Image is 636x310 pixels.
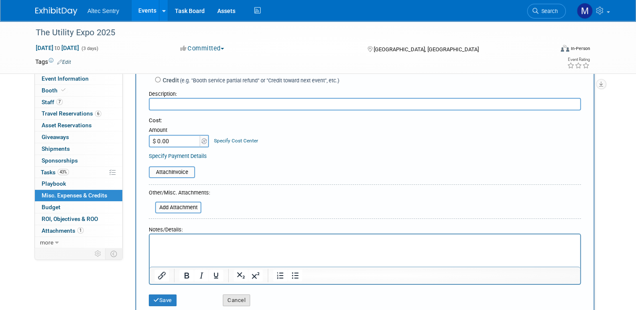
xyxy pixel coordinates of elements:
[35,190,122,201] a: Misc. Expenses & Credits
[149,294,177,306] button: Save
[42,227,84,234] span: Attachments
[149,153,207,159] a: Specify Payment Details
[35,73,122,84] a: Event Information
[374,46,479,53] span: [GEOGRAPHIC_DATA], [GEOGRAPHIC_DATA]
[179,270,194,281] button: Bold
[214,138,258,144] a: Specify Cost Center
[35,225,122,236] a: Attachments1
[577,3,593,19] img: Madison White
[61,88,66,92] i: Booth reservation complete
[149,189,210,199] div: Other/Misc. Attachments:
[35,213,122,225] a: ROI, Objectives & ROO
[567,58,590,62] div: Event Rating
[273,270,288,281] button: Numbered list
[42,110,101,117] span: Travel Reservations
[40,239,53,246] span: more
[209,270,223,281] button: Underline
[161,76,339,84] label: Credit
[42,134,69,140] span: Giveaways
[35,7,77,16] img: ExhibitDay
[35,44,79,52] span: [DATE] [DATE]
[87,8,119,14] span: Altec Sentry
[35,85,122,96] a: Booth
[42,145,70,152] span: Shipments
[149,87,581,98] div: Description:
[527,4,566,18] a: Search
[150,234,580,267] iframe: Rich Text Area
[35,202,122,213] a: Budget
[42,87,67,94] span: Booth
[42,192,107,199] span: Misc. Expenses & Credits
[42,75,89,82] span: Event Information
[91,248,106,259] td: Personalize Event Tab Strip
[248,270,263,281] button: Superscript
[561,45,569,52] img: Format-Inperson.png
[35,108,122,119] a: Travel Reservations6
[35,97,122,108] a: Staff7
[35,143,122,155] a: Shipments
[106,248,123,259] td: Toggle Event Tabs
[35,131,122,143] a: Giveaways
[41,169,69,176] span: Tasks
[508,44,590,56] div: Event Format
[223,294,250,306] button: Cancel
[81,46,98,51] span: (3 days)
[35,120,122,131] a: Asset Reservations
[179,77,339,84] span: (e.g. "Booth service partial refund" or "Credit toward next event", etc.)
[149,222,581,234] div: Notes/Details:
[35,58,71,66] td: Tags
[33,25,543,40] div: The Utility Expo 2025
[288,270,302,281] button: Bullet list
[42,99,63,105] span: Staff
[42,204,61,210] span: Budget
[194,270,208,281] button: Italic
[95,110,101,117] span: 6
[77,227,84,234] span: 1
[155,270,169,281] button: Insert/edit link
[234,270,248,281] button: Subscript
[177,44,227,53] button: Committed
[56,99,63,105] span: 7
[35,167,122,178] a: Tasks43%
[42,157,78,164] span: Sponsorships
[35,178,122,189] a: Playbook
[58,169,69,175] span: 43%
[149,126,210,135] div: Amount
[35,237,122,248] a: more
[42,180,66,187] span: Playbook
[35,155,122,166] a: Sponsorships
[57,59,71,65] a: Edit
[149,117,581,125] div: Cost:
[42,215,98,222] span: ROI, Objectives & ROO
[42,122,92,129] span: Asset Reservations
[53,45,61,51] span: to
[570,45,590,52] div: In-Person
[538,8,558,14] span: Search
